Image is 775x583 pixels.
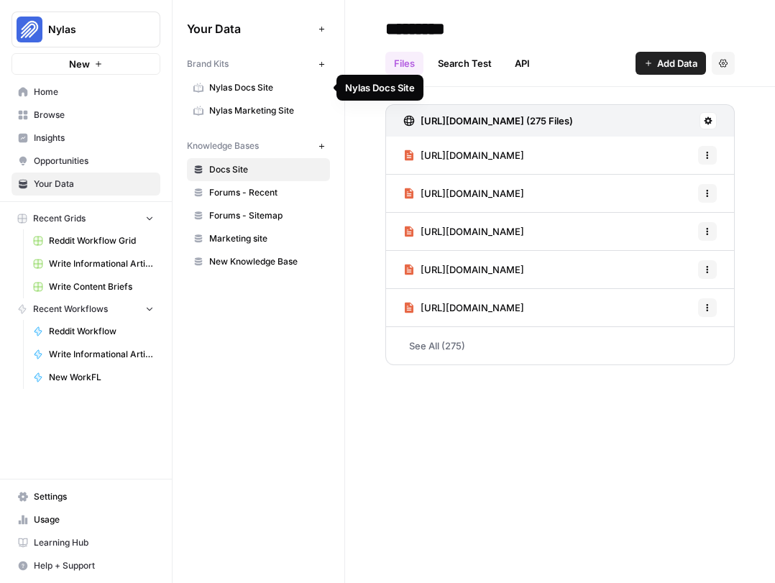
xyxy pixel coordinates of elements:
[403,137,524,174] a: [URL][DOMAIN_NAME]
[48,22,135,37] span: Nylas
[345,81,415,95] div: Nylas Docs Site
[27,275,160,298] a: Write Content Briefs
[34,178,154,190] span: Your Data
[421,186,524,201] span: [URL][DOMAIN_NAME]
[49,280,154,293] span: Write Content Briefs
[187,158,330,181] a: Docs Site
[187,20,313,37] span: Your Data
[209,163,324,176] span: Docs Site
[49,348,154,361] span: Write Informational Article Body
[49,234,154,247] span: Reddit Workflow Grid
[421,262,524,277] span: [URL][DOMAIN_NAME]
[33,212,86,225] span: Recent Grids
[34,536,154,549] span: Learning Hub
[12,81,160,104] a: Home
[187,58,229,70] span: Brand Kits
[209,232,324,245] span: Marketing site
[187,99,330,122] a: Nylas Marketing Site
[187,250,330,273] a: New Knowledge Base
[12,127,160,150] a: Insights
[49,257,154,270] span: Write Informational Article (Copy)
[34,513,154,526] span: Usage
[12,485,160,508] a: Settings
[209,209,324,222] span: Forums - Sitemap
[403,251,524,288] a: [URL][DOMAIN_NAME]
[187,227,330,250] a: Marketing site
[12,150,160,173] a: Opportunities
[12,508,160,531] a: Usage
[187,76,330,99] a: Nylas Docs Site
[12,531,160,554] a: Learning Hub
[34,132,154,144] span: Insights
[69,57,90,71] span: New
[27,366,160,389] a: New WorkFL
[34,490,154,503] span: Settings
[187,181,330,204] a: Forums - Recent
[187,139,259,152] span: Knowledge Bases
[12,173,160,196] a: Your Data
[49,371,154,384] span: New WorkFL
[12,53,160,75] button: New
[429,52,500,75] a: Search Test
[403,105,573,137] a: [URL][DOMAIN_NAME] (275 Files)
[421,224,524,239] span: [URL][DOMAIN_NAME]
[187,204,330,227] a: Forums - Sitemap
[12,104,160,127] a: Browse
[385,52,423,75] a: Files
[49,325,154,338] span: Reddit Workflow
[33,303,108,316] span: Recent Workflows
[17,17,42,42] img: Nylas Logo
[12,12,160,47] button: Workspace: Nylas
[421,300,524,315] span: [URL][DOMAIN_NAME]
[403,289,524,326] a: [URL][DOMAIN_NAME]
[34,86,154,98] span: Home
[34,109,154,121] span: Browse
[209,81,324,94] span: Nylas Docs Site
[403,213,524,250] a: [URL][DOMAIN_NAME]
[421,114,573,128] h3: [URL][DOMAIN_NAME] (275 Files)
[209,255,324,268] span: New Knowledge Base
[657,56,697,70] span: Add Data
[209,104,324,117] span: Nylas Marketing Site
[34,559,154,572] span: Help + Support
[421,148,524,162] span: [URL][DOMAIN_NAME]
[27,229,160,252] a: Reddit Workflow Grid
[12,208,160,229] button: Recent Grids
[636,52,706,75] button: Add Data
[209,186,324,199] span: Forums - Recent
[385,327,735,364] a: See All (275)
[403,175,524,212] a: [URL][DOMAIN_NAME]
[12,298,160,320] button: Recent Workflows
[27,320,160,343] a: Reddit Workflow
[12,554,160,577] button: Help + Support
[34,155,154,167] span: Opportunities
[27,252,160,275] a: Write Informational Article (Copy)
[27,343,160,366] a: Write Informational Article Body
[506,52,538,75] a: API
